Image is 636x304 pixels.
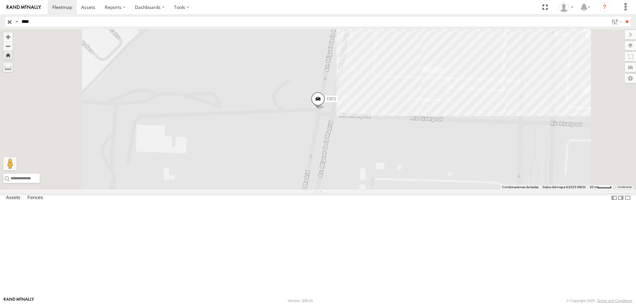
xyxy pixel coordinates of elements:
[327,97,336,101] span: C972
[4,297,34,304] a: Visit our Website
[617,193,624,203] label: Dock Summary Table to the Right
[7,5,41,10] img: rand-logo.svg
[566,299,632,303] div: © Copyright 2025 -
[597,299,632,303] a: Terms and Conditions
[609,17,623,26] label: Search Filter Options
[3,41,13,51] button: Zoom out
[588,185,613,190] button: Escala del mapa: 20 m por 39 píxeles
[3,32,13,41] button: Zoom in
[611,193,617,203] label: Dock Summary Table to the Left
[3,63,13,72] label: Measure
[556,2,576,12] div: MANUEL HERNANDEZ
[24,193,46,202] label: Fences
[3,157,17,170] button: Arrastra el hombrecito naranja al mapa para abrir Street View
[543,185,586,189] span: Datos del mapa ©2025 INEGI
[590,185,597,189] span: 20 m
[599,2,610,13] i: ?
[3,51,13,60] button: Zoom Home
[625,74,636,83] label: Map Settings
[14,17,19,26] label: Search Query
[3,193,24,202] label: Assets
[502,185,539,190] button: Combinaciones de teclas
[288,299,313,303] div: Version: 308.01
[624,193,631,203] label: Hide Summary Table
[618,186,632,189] a: Condiciones (se abre en una nueva pestaña)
